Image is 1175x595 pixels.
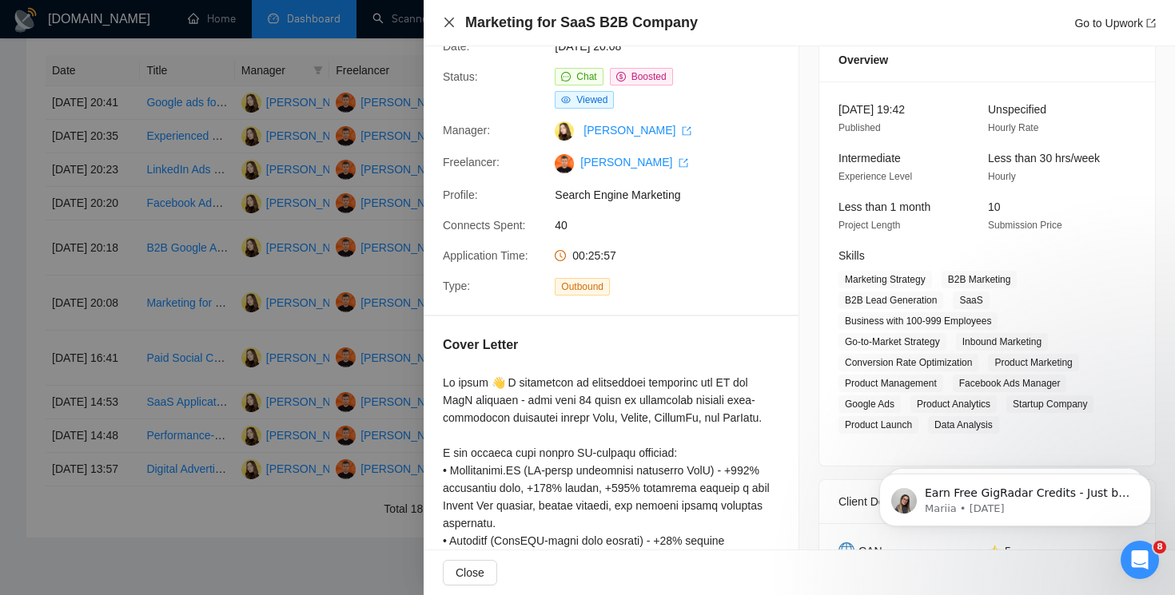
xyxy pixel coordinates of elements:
span: Unspecified [988,103,1046,116]
span: Conversion Rate Optimization [838,354,978,371]
button: Close [443,16,456,30]
h4: Marketing for SaaS B2B Company [465,13,698,33]
span: Freelancer: [443,156,500,169]
iframe: Intercom live chat [1121,541,1159,579]
span: Project Length [838,220,900,231]
span: Connects Spent: [443,219,526,232]
span: Inbound Marketing [956,333,1048,351]
span: Chat [576,71,596,82]
span: B2B Lead Generation [838,292,943,309]
span: eye [561,95,571,105]
span: Less than 30 hrs/week [988,152,1100,165]
span: Close [456,564,484,581]
span: Viewed [576,94,607,105]
span: Product Analytics [910,395,997,413]
span: Experience Level [838,171,912,182]
span: Less than 1 month [838,200,930,213]
span: Submission Price [988,220,1062,231]
span: 00:25:57 [572,249,616,262]
span: B2B Marketing [942,271,1018,288]
span: Application Time: [443,249,528,262]
span: clock-circle [555,250,566,261]
span: Overview [838,51,888,69]
a: [PERSON_NAME] export [580,156,688,169]
span: close [443,16,456,29]
span: [DATE] 20:08 [555,38,795,55]
span: Manager: [443,124,490,137]
span: Published [838,122,881,133]
span: export [679,158,688,168]
span: Startup Company [1006,395,1093,413]
div: Client Details [838,480,1136,523]
span: Type: [443,280,470,292]
span: Intermediate [838,152,901,165]
span: Hourly [988,171,1016,182]
span: 40 [555,216,795,234]
span: SaaS [953,292,989,309]
span: export [682,126,691,136]
span: dollar [616,72,626,81]
span: Product Marketing [988,354,1078,371]
img: 🌐 [838,542,854,560]
span: Data Analysis [928,416,999,434]
span: Google Ads [838,395,901,413]
span: Product Management [838,375,943,392]
span: 10 [988,200,1001,213]
span: Search Engine Marketing [555,186,795,204]
span: Marketing Strategy [838,271,932,288]
span: message [561,72,571,81]
h5: Cover Letter [443,335,518,355]
span: Skills [838,249,865,262]
iframe: Intercom notifications message [855,440,1175,552]
span: Product Launch [838,416,918,434]
span: Business with 100-999 Employees [838,312,998,330]
span: Date: [443,40,469,53]
span: Profile: [443,188,478,201]
img: c14xhZlC-tuZVDV19vT9PqPao_mWkLBFZtPhMWXnAzD5A78GLaVOfmL__cgNkALhSq [555,154,574,173]
span: Boosted [631,71,667,82]
span: [DATE] 19:42 [838,103,905,116]
span: Outbound [555,278,610,296]
span: 8 [1153,541,1166,553]
a: Go to Upworkexport [1074,17,1156,30]
span: Facebook Ads Manager [953,375,1067,392]
span: Go-to-Market Strategy [838,333,946,351]
span: Hourly Rate [988,122,1038,133]
span: export [1146,18,1156,28]
span: Status: [443,70,478,83]
a: [PERSON_NAME] export [584,124,691,137]
button: Close [443,560,497,585]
